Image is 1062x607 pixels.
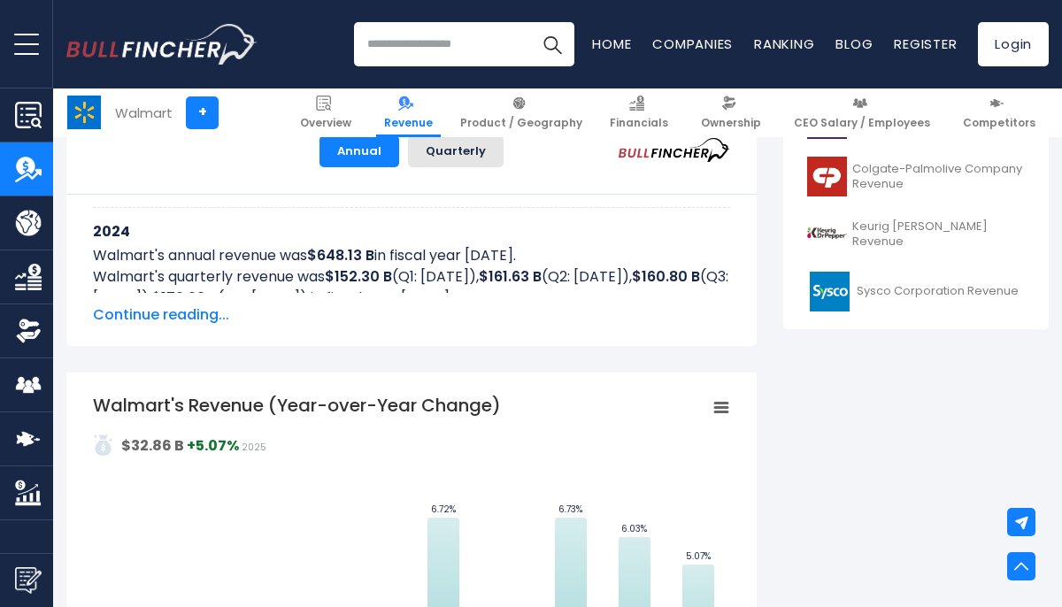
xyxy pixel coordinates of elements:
p: Walmart's annual revenue was in fiscal year [DATE]. [93,245,730,266]
p: Walmart's quarterly revenue was (Q1: [DATE]), (Q2: [DATE]), (Q3: [DATE]), (Q4: [DATE]) in fiscal ... [93,266,730,309]
a: Competitors [955,88,1043,137]
strong: $32.86 B [121,435,184,456]
a: Register [894,35,957,53]
a: Ownership [693,88,769,137]
a: Login [978,22,1049,66]
a: Revenue [376,88,441,137]
button: Quarterly [408,135,504,167]
img: WMT logo [67,96,101,129]
a: Companies [652,35,733,53]
button: Search [530,22,574,66]
text: 6.73% [558,503,582,516]
a: Sysco Corporation Revenue [796,267,1035,316]
text: 5.07% [686,549,711,563]
div: Walmart [115,103,173,123]
img: SYY logo [807,272,851,311]
text: 6.72% [431,503,456,516]
img: addasd [93,434,114,456]
button: Annual [319,135,399,167]
span: Overview [300,116,351,130]
a: Colgate-Palmolive Company Revenue [796,152,1035,201]
a: Blog [835,35,873,53]
a: + [186,96,219,129]
span: Ownership [701,116,761,130]
a: Financials [602,88,676,137]
a: Overview [292,88,359,137]
img: Ownership [15,318,42,344]
b: $648.13 B [307,245,374,265]
h3: 2024 [93,220,730,242]
img: Bullfincher logo [66,24,258,65]
span: 2025 [242,441,266,454]
b: $152.30 B [325,266,392,287]
span: Financials [610,116,668,130]
span: CEO Salary / Employees [794,116,930,130]
b: $173.39 B [151,288,218,308]
a: Keurig [PERSON_NAME] Revenue [796,210,1035,258]
b: $161.63 B [479,266,542,287]
a: Product / Geography [452,88,590,137]
text: 6.03% [621,522,647,535]
span: Product / Geography [460,116,582,130]
img: KDP logo [807,214,847,254]
a: Home [592,35,631,53]
span: Competitors [963,116,1035,130]
img: CL logo [807,157,847,196]
a: Go to homepage [66,24,257,65]
a: CEO Salary / Employees [786,88,938,137]
span: Revenue [384,116,433,130]
strong: +5.07% [187,435,239,456]
b: $160.80 B [632,266,700,287]
span: Continue reading... [93,304,730,326]
tspan: Walmart's Revenue (Year-over-Year Change) [93,393,501,418]
a: Ranking [754,35,814,53]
